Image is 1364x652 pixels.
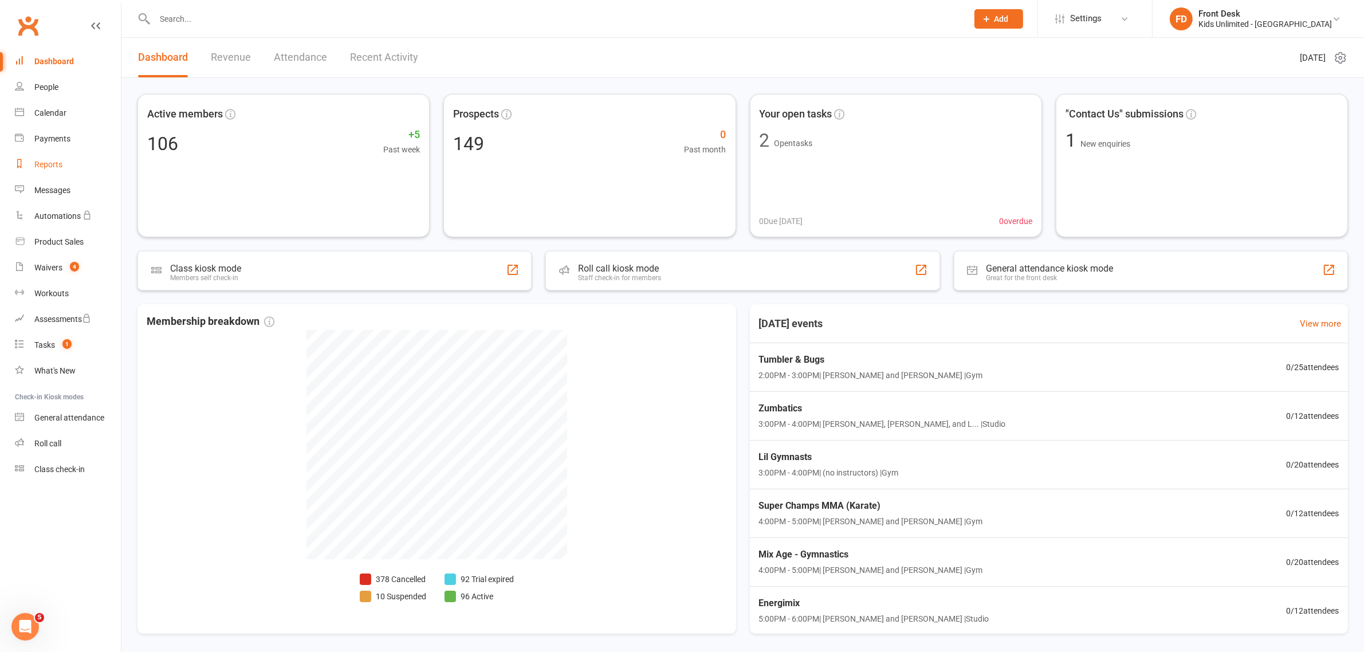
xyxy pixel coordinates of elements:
[34,237,84,246] div: Product Sales
[15,332,121,358] a: Tasks 1
[760,131,770,150] div: 2
[15,74,121,100] a: People
[1080,139,1130,148] span: New enquiries
[15,307,121,332] a: Assessments
[34,439,61,448] div: Roll call
[759,498,983,513] span: Super Champs MMA (Karate)
[750,313,832,334] h3: [DATE] events
[147,313,274,330] span: Membership breakdown
[151,11,960,27] input: Search...
[1070,6,1102,32] span: Settings
[34,134,70,143] div: Payments
[15,457,121,482] a: Class kiosk mode
[453,135,484,153] div: 149
[170,274,241,282] div: Members self check-in
[34,263,62,272] div: Waivers
[994,14,1009,23] span: Add
[15,203,121,229] a: Automations
[759,401,1006,416] span: Zumbatics
[1198,19,1332,29] div: Kids Unlimited - [GEOGRAPHIC_DATA]
[15,405,121,431] a: General attendance kiosk mode
[974,9,1023,29] button: Add
[445,573,514,586] li: 92 Trial expired
[1066,106,1184,123] span: "Contact Us" submissions
[15,281,121,307] a: Workouts
[1286,604,1339,617] span: 0 / 12 attendees
[1286,410,1339,422] span: 0 / 12 attendees
[360,573,426,586] li: 378 Cancelled
[759,466,899,479] span: 3:00PM - 4:00PM | (no instructors) | Gym
[15,255,121,281] a: Waivers 4
[34,465,85,474] div: Class check-in
[760,215,803,227] span: 0 Due [DATE]
[15,49,121,74] a: Dashboard
[274,38,327,77] a: Attendance
[986,274,1114,282] div: Great for the front desk
[1066,129,1080,151] span: 1
[15,100,121,126] a: Calendar
[138,38,188,77] a: Dashboard
[62,339,72,349] span: 1
[34,186,70,195] div: Messages
[15,358,121,384] a: What's New
[578,274,661,282] div: Staff check-in for members
[11,613,39,641] iframe: Intercom live chat
[34,315,91,324] div: Assessments
[759,352,983,367] span: Tumbler & Bugs
[34,108,66,117] div: Calendar
[15,431,121,457] a: Roll call
[34,340,55,349] div: Tasks
[759,596,989,611] span: Energimix
[760,106,832,123] span: Your open tasks
[1300,51,1326,65] span: [DATE]
[759,418,1006,430] span: 3:00PM - 4:00PM | [PERSON_NAME], [PERSON_NAME], and L... | Studio
[34,211,81,221] div: Automations
[1198,9,1332,19] div: Front Desk
[445,590,514,603] li: 96 Active
[1286,507,1339,520] span: 0 / 12 attendees
[986,263,1114,274] div: General attendance kiosk mode
[360,590,426,603] li: 10 Suspended
[775,139,813,148] span: Open tasks
[35,613,44,622] span: 5
[34,289,69,298] div: Workouts
[14,11,42,40] a: Clubworx
[34,160,62,169] div: Reports
[759,450,899,465] span: Lil Gymnasts
[759,612,989,625] span: 5:00PM - 6:00PM | [PERSON_NAME] and [PERSON_NAME] | Studio
[15,178,121,203] a: Messages
[759,547,983,562] span: Mix Age - Gymnastics
[15,229,121,255] a: Product Sales
[1286,556,1339,568] span: 0 / 20 attendees
[383,127,420,143] span: +5
[34,413,104,422] div: General attendance
[147,106,223,123] span: Active members
[685,127,726,143] span: 0
[70,262,79,272] span: 4
[999,215,1032,227] span: 0 overdue
[34,57,74,66] div: Dashboard
[34,83,58,92] div: People
[15,126,121,152] a: Payments
[1300,317,1341,331] a: View more
[170,263,241,274] div: Class kiosk mode
[383,143,420,156] span: Past week
[211,38,251,77] a: Revenue
[1170,7,1193,30] div: FD
[350,38,418,77] a: Recent Activity
[34,366,76,375] div: What's New
[578,263,661,274] div: Roll call kiosk mode
[453,106,499,123] span: Prospects
[759,515,983,528] span: 4:00PM - 5:00PM | [PERSON_NAME] and [PERSON_NAME] | Gym
[759,564,983,576] span: 4:00PM - 5:00PM | [PERSON_NAME] and [PERSON_NAME] | Gym
[685,143,726,156] span: Past month
[1286,361,1339,374] span: 0 / 25 attendees
[1286,458,1339,471] span: 0 / 20 attendees
[759,369,983,382] span: 2:00PM - 3:00PM | [PERSON_NAME] and [PERSON_NAME] | Gym
[147,135,178,153] div: 106
[15,152,121,178] a: Reports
